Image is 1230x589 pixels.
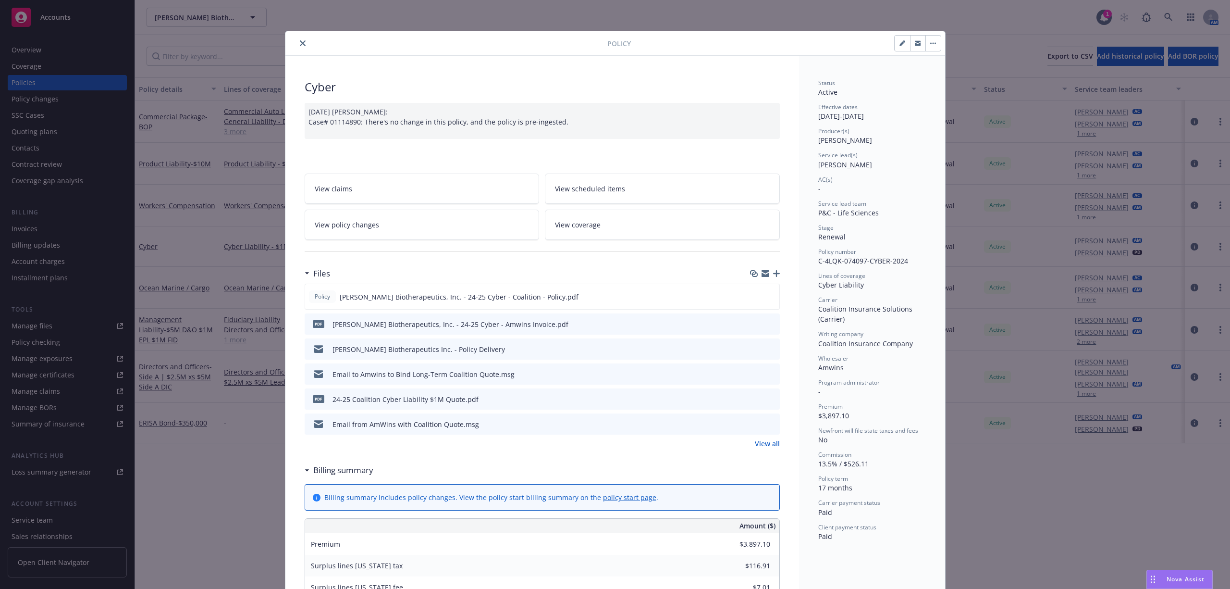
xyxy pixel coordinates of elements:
span: Amount ($) [739,521,775,531]
span: Newfront will file state taxes and fees [818,426,918,435]
button: download file [752,344,760,354]
button: preview file [767,394,776,404]
span: [PERSON_NAME] Biotherapeutics, Inc. - 24-25 Cyber - Coalition - Policy.pdf [340,292,578,302]
span: Writing company [818,330,863,338]
span: - [818,387,821,396]
span: [PERSON_NAME] [818,136,872,145]
div: Billing summary [305,464,373,476]
button: preview file [767,292,775,302]
a: View all [755,439,780,449]
span: - [818,184,821,193]
span: Carrier [818,296,837,304]
button: download file [752,394,760,404]
a: View claims [305,174,540,204]
div: [DATE] [PERSON_NAME]: Case# 01114890: There's no change in this policy, and the policy is pre-ing... [305,103,780,139]
a: View scheduled items [545,174,780,204]
span: pdf [313,320,324,327]
span: Status [818,79,835,87]
span: No [818,435,827,444]
span: Carrier payment status [818,499,880,507]
span: Stage [818,224,834,232]
span: Coalition Insurance Company [818,339,913,348]
span: Service lead(s) [818,151,858,159]
span: Wholesaler [818,354,849,363]
h3: Files [313,267,330,280]
span: Paid [818,532,832,541]
span: pdf [313,395,324,402]
div: Files [305,267,330,280]
button: preview file [767,319,776,329]
span: Lines of coverage [818,272,865,280]
div: [DATE] - [DATE] [818,103,926,121]
span: Producer(s) [818,127,849,135]
span: 17 months [818,483,852,492]
span: Effective dates [818,103,858,111]
span: Policy [607,38,631,49]
button: download file [752,419,760,429]
span: View policy changes [315,220,379,230]
span: Service lead team [818,200,866,208]
button: preview file [767,419,776,429]
span: Active [818,88,837,97]
span: Client payment status [818,523,876,531]
span: $3,897.10 [818,411,849,420]
span: Policy [313,292,332,301]
span: Cyber Liability [818,280,864,289]
input: 0.00 [713,537,776,551]
div: [PERSON_NAME] Biotherapeutics, Inc. - 24-25 Cyber - Amwins Invoice.pdf [332,319,568,329]
div: Email to Amwins to Bind Long-Term Coalition Quote.msg [332,369,515,379]
div: Billing summary includes policy changes. View the policy start billing summary on the . [324,492,658,502]
button: close [297,38,308,49]
span: Premium [818,402,843,411]
span: Paid [818,508,832,517]
span: Surplus lines [US_STATE] tax [311,561,403,570]
a: policy start page [603,493,656,502]
h3: Billing summary [313,464,373,476]
span: Premium [311,539,340,549]
div: 24-25 Coalition Cyber Liability $1M Quote.pdf [332,394,479,404]
span: Policy term [818,475,848,483]
span: P&C - Life Sciences [818,208,879,217]
button: download file [751,292,759,302]
button: Nova Assist [1146,570,1213,589]
span: AC(s) [818,175,833,184]
a: View policy changes [305,210,540,240]
span: [PERSON_NAME] [818,160,872,169]
div: Drag to move [1147,570,1159,589]
span: 13.5% / $526.11 [818,459,869,468]
button: download file [752,369,760,379]
span: View coverage [555,220,601,230]
button: download file [752,319,760,329]
input: 0.00 [713,559,776,573]
button: preview file [767,344,776,354]
span: Amwins [818,363,844,372]
span: C-4LQK-074097-CYBER-2024 [818,256,908,265]
span: Commission [818,451,851,459]
span: Policy number [818,248,856,256]
span: Renewal [818,232,846,241]
button: preview file [767,369,776,379]
div: [PERSON_NAME] Biotherapeutics Inc. - Policy Delivery [332,344,505,354]
div: Cyber [305,79,780,95]
span: View scheduled items [555,184,625,194]
div: Email from AmWins with Coalition Quote.msg [332,419,479,429]
span: Coalition Insurance Solutions (Carrier) [818,304,914,324]
span: View claims [315,184,352,194]
span: Nova Assist [1167,575,1205,583]
span: Program administrator [818,378,880,387]
a: View coverage [545,210,780,240]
